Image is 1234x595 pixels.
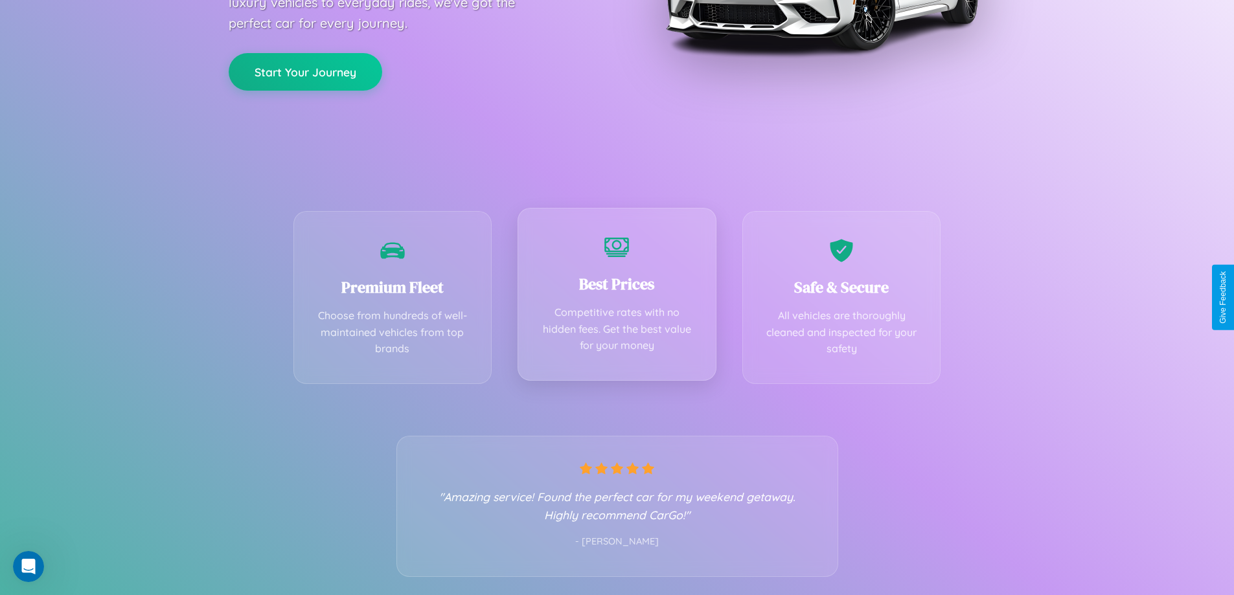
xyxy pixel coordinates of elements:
p: "Amazing service! Found the perfect car for my weekend getaway. Highly recommend CarGo!" [423,488,812,524]
div: Give Feedback [1218,271,1228,324]
p: All vehicles are thoroughly cleaned and inspected for your safety [762,308,921,357]
iframe: Intercom live chat [13,551,44,582]
p: - [PERSON_NAME] [423,533,812,550]
h3: Best Prices [538,273,696,295]
p: Choose from hundreds of well-maintained vehicles from top brands [314,308,472,357]
h3: Safe & Secure [762,276,921,298]
h3: Premium Fleet [314,276,472,298]
button: Start Your Journey [229,53,382,91]
p: Competitive rates with no hidden fees. Get the best value for your money [538,304,696,354]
